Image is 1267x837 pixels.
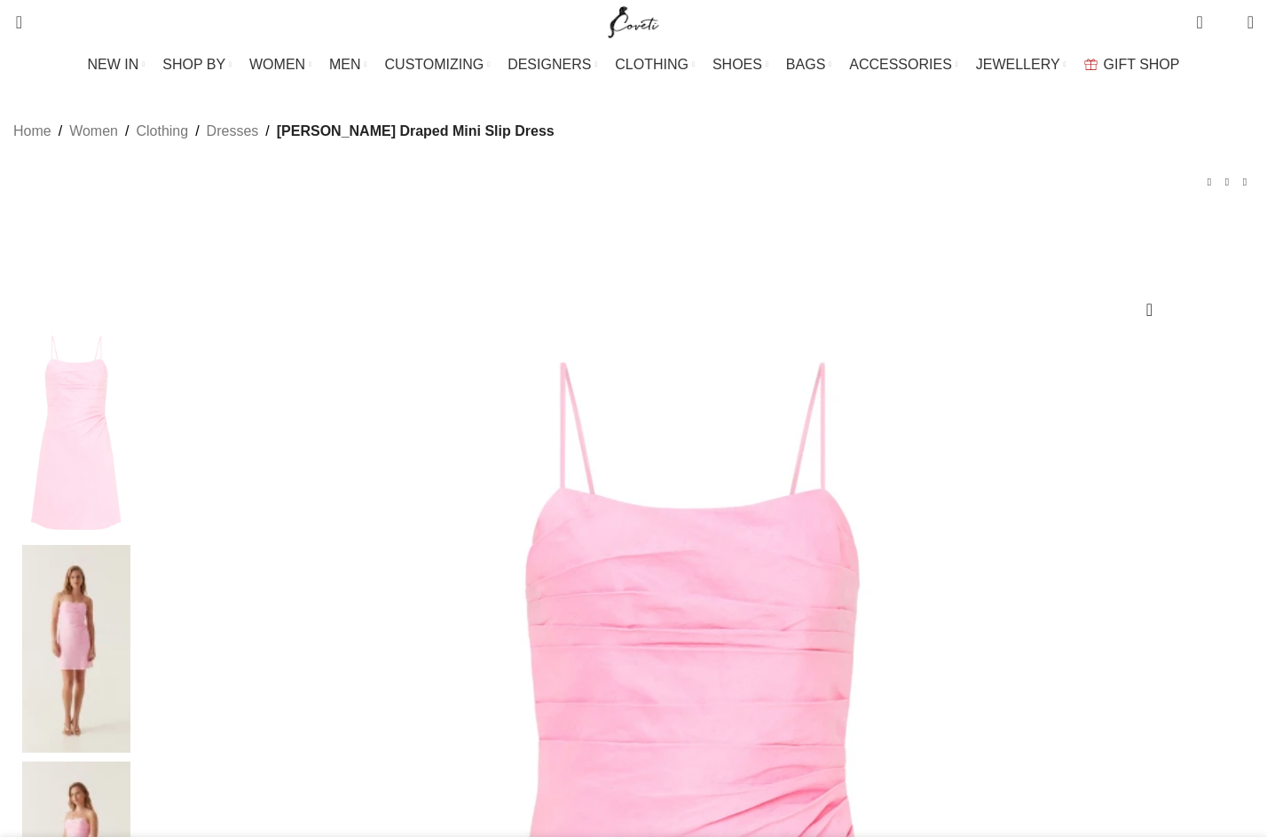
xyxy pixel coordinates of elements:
[162,56,225,73] span: SHOP BY
[1200,173,1218,191] a: Previous product
[786,56,825,73] span: BAGS
[329,47,366,83] a: MEN
[249,47,311,83] a: WOMEN
[1236,173,1254,191] a: Next product
[1220,18,1233,31] span: 0
[1198,9,1211,22] span: 0
[4,47,1263,83] div: Main navigation
[786,47,831,83] a: BAGS
[69,120,118,143] a: Women
[712,47,768,83] a: SHOES
[508,56,591,73] span: DESIGNERS
[329,56,361,73] span: MEN
[249,56,305,73] span: WOMEN
[508,47,597,83] a: DESIGNERS
[13,120,51,143] a: Home
[136,120,188,143] a: Clothing
[604,13,664,28] a: Site logo
[1084,47,1180,83] a: GIFT SHOP
[277,120,555,143] span: [PERSON_NAME] Draped Mini Slip Dress
[976,47,1066,83] a: JEWELLERY
[88,56,139,73] span: NEW IN
[22,545,130,752] img: aje dress
[849,56,952,73] span: ACCESSORIES
[4,4,22,40] a: Search
[1104,56,1180,73] span: GIFT SHOP
[1084,59,1098,70] img: GiftBag
[162,47,232,83] a: SHOP BY
[615,47,695,83] a: CLOTHING
[88,47,146,83] a: NEW IN
[385,56,484,73] span: CUSTOMIZING
[976,56,1060,73] span: JEWELLERY
[849,47,958,83] a: ACCESSORIES
[1216,4,1234,40] div: My Wishlist
[385,47,491,83] a: CUSTOMIZING
[615,56,689,73] span: CLOTHING
[22,329,130,536] img: Aje Ivory dress
[13,120,555,143] nav: Breadcrumb
[1187,4,1211,40] a: 0
[712,56,762,73] span: SHOES
[207,120,259,143] a: Dresses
